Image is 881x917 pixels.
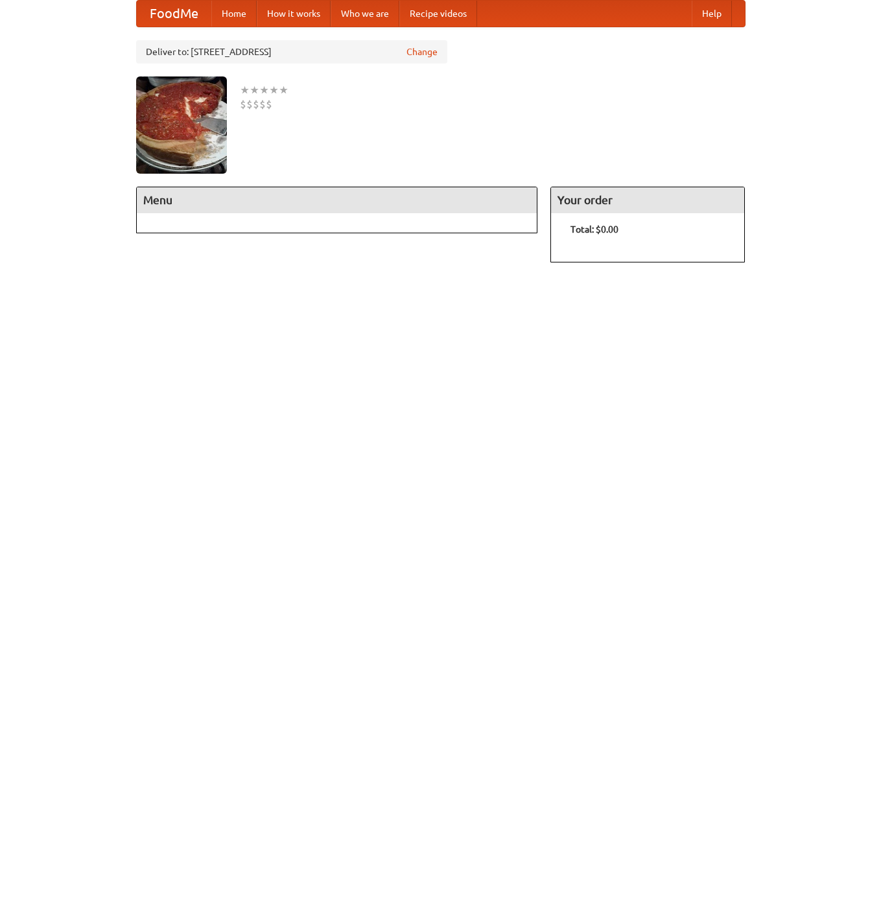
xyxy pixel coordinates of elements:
li: ★ [240,83,250,97]
li: ★ [269,83,279,97]
a: Help [692,1,732,27]
div: Deliver to: [STREET_ADDRESS] [136,40,447,64]
li: $ [253,97,259,111]
li: $ [266,97,272,111]
h4: Your order [551,187,744,213]
li: $ [240,97,246,111]
a: Change [406,45,438,58]
li: ★ [279,83,288,97]
a: How it works [257,1,331,27]
b: Total: $0.00 [570,224,618,235]
img: angular.jpg [136,76,227,174]
li: ★ [250,83,259,97]
li: $ [246,97,253,111]
a: FoodMe [137,1,211,27]
li: $ [259,97,266,111]
a: Recipe videos [399,1,477,27]
a: Who we are [331,1,399,27]
li: ★ [259,83,269,97]
a: Home [211,1,257,27]
h4: Menu [137,187,537,213]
